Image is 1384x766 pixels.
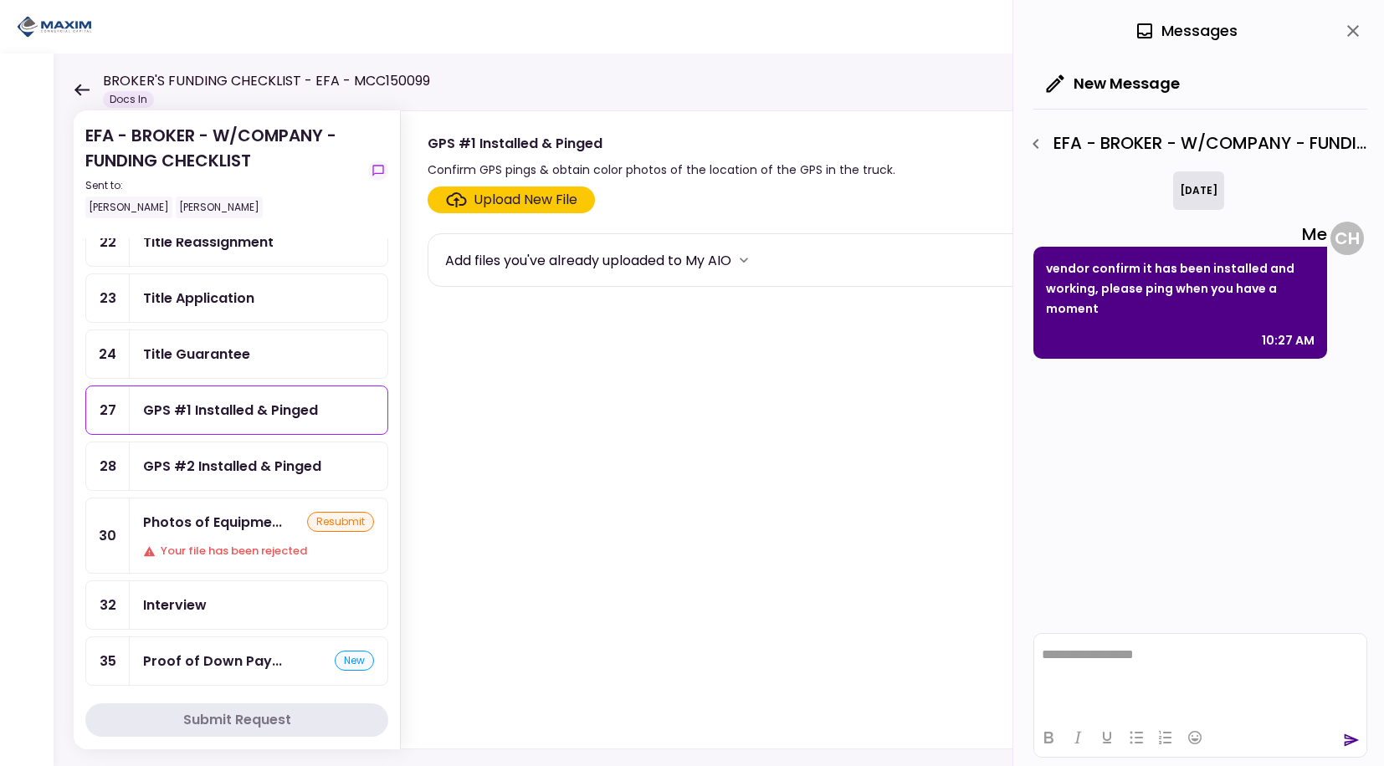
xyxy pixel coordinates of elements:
[86,498,130,573] div: 30
[1181,726,1209,749] button: Emojis
[428,160,895,180] div: Confirm GPS pings & obtain color photos of the location of the GPS in the truck.
[1330,222,1364,255] div: C H
[86,386,130,434] div: 27
[1033,222,1327,247] div: Me
[143,595,207,615] div: Interview
[85,580,388,630] a: 32Interview
[1262,330,1315,350] div: 10:27 AM
[1034,726,1063,749] button: Bold
[85,386,388,435] a: 27GPS #1 Installed & Pinged
[1064,726,1092,749] button: Italic
[176,197,263,218] div: [PERSON_NAME]
[143,456,321,477] div: GPS #2 Installed & Pinged
[1339,17,1367,45] button: close
[1135,18,1238,43] div: Messages
[86,637,130,685] div: 35
[17,14,92,39] img: Partner icon
[428,186,595,213] span: Click here to upload the required document
[1022,130,1367,158] div: EFA - BROKER - W/COMPANY - FUNDING CHECKLIST - GPS #1 Installed & Pinged
[1122,726,1151,749] button: Bullet list
[1173,171,1224,210] div: [DATE]
[428,133,895,154] div: GPS #1 Installed & Pinged
[400,110,1351,749] div: GPS #1 Installed & PingedConfirm GPS pings & obtain color photos of the location of the GPS in th...
[143,543,374,559] div: Your file has been rejected
[1343,732,1360,748] button: send
[85,703,388,737] button: Submit Request
[1034,634,1366,717] iframe: Rich Text Area
[474,190,577,210] div: Upload New File
[85,217,388,267] a: 22Title Reassignment
[445,250,731,271] div: Add files you've already uploaded to My AIO
[335,651,374,671] div: new
[1033,62,1193,105] button: New Message
[103,71,430,91] h1: BROKER'S FUNDING CHECKLIST - EFA - MCC150099
[86,218,130,266] div: 22
[85,197,172,218] div: [PERSON_NAME]
[183,710,291,730] div: Submit Request
[85,636,388,686] a: 35Proof of Down Payment 2new
[86,330,130,378] div: 24
[368,161,388,181] button: show-messages
[86,581,130,629] div: 32
[143,400,318,421] div: GPS #1 Installed & Pinged
[307,512,374,532] div: resubmit
[1093,726,1121,749] button: Underline
[85,498,388,574] a: 30Photos of Equipment ExteriorresubmitYour file has been rejected
[86,442,130,490] div: 28
[103,91,154,108] div: Docs In
[143,344,250,365] div: Title Guarantee
[85,123,361,218] div: EFA - BROKER - W/COMPANY - FUNDING CHECKLIST
[86,274,130,322] div: 23
[85,329,388,379] a: 24Title Guarantee
[85,442,388,491] a: 28GPS #2 Installed & Pinged
[1151,726,1180,749] button: Numbered list
[85,178,361,193] div: Sent to:
[143,288,254,309] div: Title Application
[85,273,388,323] a: 23Title Application
[1046,258,1315,319] p: vendor confirm it has been installed and working, please ping when you have a moment
[143,512,282,533] div: Photos of Equipment Exterior
[731,248,756,273] button: more
[143,232,274,253] div: Title Reassignment
[143,651,282,672] div: Proof of Down Payment 2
